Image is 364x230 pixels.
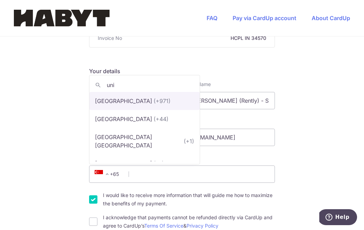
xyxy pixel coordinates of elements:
span: +65 [93,170,124,178]
a: Privacy Policy [187,223,218,229]
span: (+1) [154,159,164,168]
a: Pay via CardUp account [233,15,296,22]
span: (+971) [154,97,171,105]
span: (+1) [184,137,194,145]
p: [GEOGRAPHIC_DATA] [95,159,152,168]
h5: Your details [89,67,275,75]
iframe: Opens a widget where you can find more information [319,209,357,227]
p: [GEOGRAPHIC_DATA] [95,115,152,123]
span: Invoice No [98,35,122,42]
span: (+44) [154,115,168,123]
span: +65 [95,170,111,178]
label: I would like to receive more information that will guide me how to maximize the benefits of my pa... [103,191,275,208]
strong: HCPL IN 34570 [125,35,266,42]
a: FAQ [207,15,217,22]
p: [GEOGRAPHIC_DATA] [GEOGRAPHIC_DATA] [95,133,182,150]
input: Last name [186,92,275,109]
a: About CardUp [312,15,350,22]
p: [GEOGRAPHIC_DATA] [95,97,152,105]
label: I acknowledge that payments cannot be refunded directly via CardUp and agree to CardUp’s & [103,213,275,230]
a: Terms Of Service [144,223,183,229]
